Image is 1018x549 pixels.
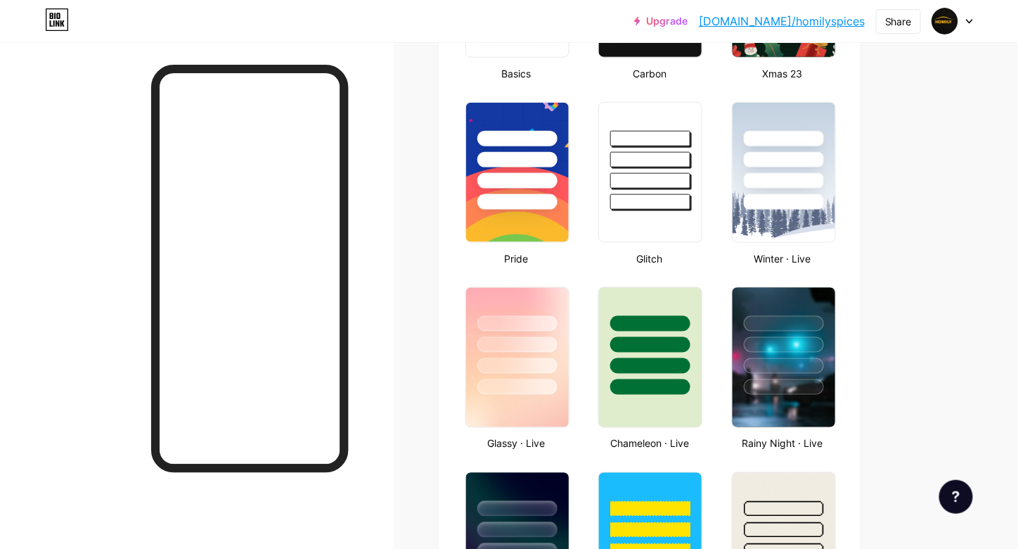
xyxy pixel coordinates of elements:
[932,8,958,34] img: homilyspices
[699,13,865,30] a: [DOMAIN_NAME]/homilyspices
[594,66,704,81] div: Carbon
[461,251,572,266] div: Pride
[461,436,572,451] div: Glassy · Live
[728,251,838,266] div: Winter · Live
[594,251,704,266] div: Glitch
[594,436,704,451] div: Chameleon · Live
[885,14,912,29] div: Share
[728,66,838,81] div: Xmas 23
[461,66,572,81] div: Basics
[634,15,688,27] a: Upgrade
[728,436,838,451] div: Rainy Night · Live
